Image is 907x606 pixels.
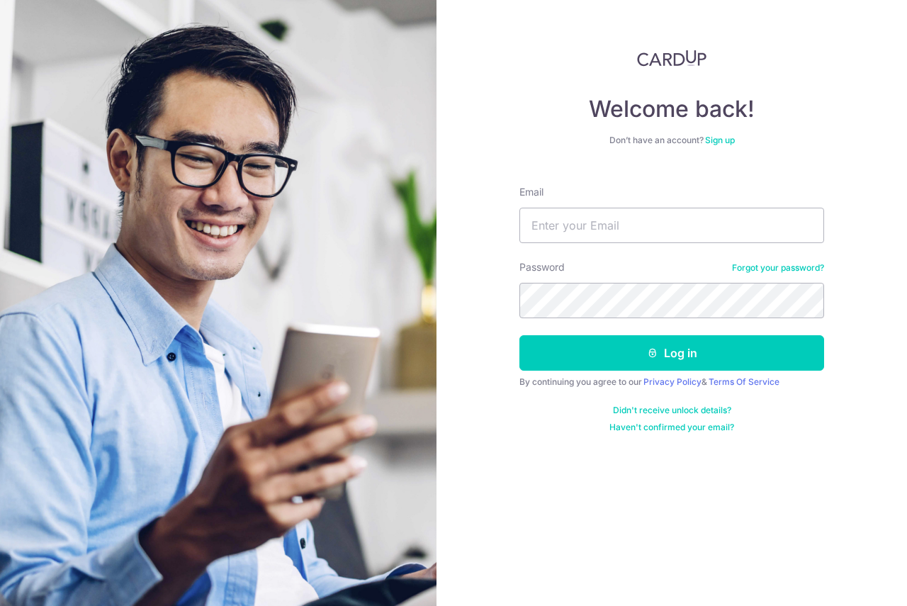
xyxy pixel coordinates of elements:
[519,185,543,199] label: Email
[637,50,706,67] img: CardUp Logo
[519,260,565,274] label: Password
[732,262,824,274] a: Forgot your password?
[709,376,779,387] a: Terms Of Service
[643,376,702,387] a: Privacy Policy
[519,208,824,243] input: Enter your Email
[705,135,735,145] a: Sign up
[519,376,824,388] div: By continuing you agree to our &
[609,422,734,433] a: Haven't confirmed your email?
[519,335,824,371] button: Log in
[613,405,731,416] a: Didn't receive unlock details?
[519,135,824,146] div: Don’t have an account?
[519,95,824,123] h4: Welcome back!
